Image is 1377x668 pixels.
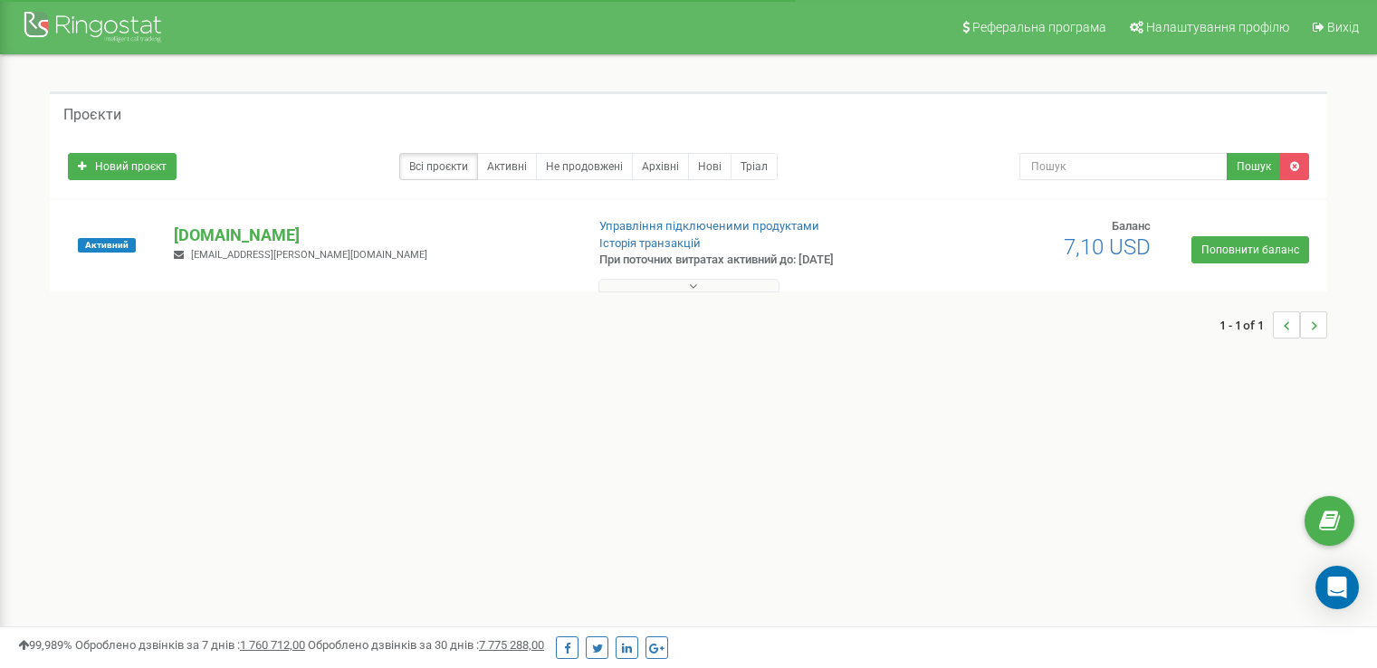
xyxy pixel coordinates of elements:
div: Open Intercom Messenger [1315,566,1359,609]
a: Архівні [632,153,689,180]
a: Новий проєкт [68,153,177,180]
h5: Проєкти [63,107,121,123]
button: Пошук [1227,153,1281,180]
span: 99,989% [18,638,72,652]
p: [DOMAIN_NAME] [174,224,569,247]
span: [EMAIL_ADDRESS][PERSON_NAME][DOMAIN_NAME] [191,249,427,261]
nav: ... [1219,293,1327,357]
a: Активні [477,153,537,180]
u: 1 760 712,00 [240,638,305,652]
span: 7,10 USD [1064,234,1151,260]
span: 1 - 1 of 1 [1219,311,1273,339]
u: 7 775 288,00 [479,638,544,652]
input: Пошук [1019,153,1228,180]
a: Історія транзакцій [599,236,701,250]
span: Баланс [1112,219,1151,233]
span: Реферальна програма [972,20,1106,34]
span: Налаштування профілю [1146,20,1289,34]
a: Поповнити баланс [1191,236,1309,263]
a: Не продовжені [536,153,633,180]
a: Всі проєкти [399,153,478,180]
span: Активний [78,238,136,253]
a: Управління підключеними продуктами [599,219,819,233]
a: Нові [688,153,732,180]
span: Оброблено дзвінків за 30 днів : [308,638,544,652]
p: При поточних витратах активний до: [DATE] [599,252,889,269]
span: Вихід [1327,20,1359,34]
a: Тріал [731,153,778,180]
span: Оброблено дзвінків за 7 днів : [75,638,305,652]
